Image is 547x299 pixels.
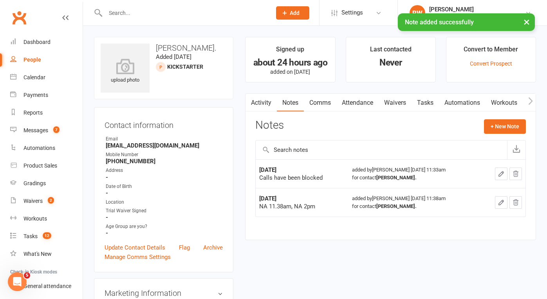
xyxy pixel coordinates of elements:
iframe: Intercom live chat [8,272,27,291]
strong: [PERSON_NAME]. [376,203,417,209]
div: Gradings [23,180,46,186]
strong: [PERSON_NAME]. [376,175,417,180]
a: Notes [277,94,304,112]
div: Waivers [23,198,43,204]
a: Automations [439,94,486,112]
p: added on [DATE] [253,69,328,75]
div: Product Sales [23,162,57,169]
div: People [23,57,41,63]
input: Search notes [256,140,507,159]
div: Email [106,135,223,143]
a: Activity [246,94,277,112]
a: Archive [203,243,223,252]
span: 5 [24,272,30,279]
h3: [PERSON_NAME]. [101,44,227,52]
a: Reports [10,104,83,122]
a: Tasks 12 [10,228,83,245]
div: Tasks [23,233,38,239]
strong: - [106,214,223,221]
input: Search... [103,7,266,18]
a: Payments [10,86,83,104]
span: 2 [48,197,54,204]
a: What's New [10,245,83,263]
div: Automations [23,145,55,151]
strong: [DATE] [259,166,276,173]
a: Calendar [10,69,83,86]
div: What's New [23,251,52,257]
strong: [EMAIL_ADDRESS][DOMAIN_NAME] [106,142,223,149]
div: Note added successfully [398,13,535,31]
button: × [520,13,534,30]
div: Location [106,199,223,206]
div: Calendar [23,74,45,80]
a: Manage Comms Settings [105,252,171,262]
strong: - [106,190,223,197]
a: Workouts [10,210,83,228]
a: Dashboard [10,33,83,51]
a: Automations [10,139,83,157]
div: Mobile Number [106,151,223,159]
span: 12 [43,232,51,239]
div: upload photo [101,58,150,84]
div: Urban Muaythai - [GEOGRAPHIC_DATA] [429,13,525,20]
div: Date of Birth [106,183,223,190]
div: about 24 hours ago [253,58,328,67]
div: RW [410,5,425,21]
strong: - [106,230,223,237]
div: Dashboard [23,39,51,45]
a: Clubworx [9,8,29,27]
div: General attendance [23,283,71,289]
a: Flag [179,243,190,252]
h3: Marketing Information [105,289,223,297]
button: Add [276,6,309,20]
a: Workouts [486,94,523,112]
a: Waivers 2 [10,192,83,210]
strong: - [106,174,223,181]
div: Messages [23,127,48,133]
div: Reports [23,109,43,116]
div: for contact [352,202,477,210]
div: [PERSON_NAME] [429,6,525,13]
a: Waivers [379,94,412,112]
a: People [10,51,83,69]
a: Update Contact Details [105,243,165,252]
div: NA 11.38am, NA 2pm [259,202,345,210]
h3: Notes [255,119,284,133]
a: Tasks [412,94,439,112]
div: Workouts [23,215,47,222]
a: Product Sales [10,157,83,175]
span: Add [290,10,300,16]
div: Signed up [276,44,304,58]
div: Address [106,167,223,174]
div: added by [PERSON_NAME] [DATE] 11:38am [352,195,477,210]
div: for contact [352,174,477,182]
a: Messages 7 [10,122,83,139]
div: Calls have been blocked [259,174,345,182]
time: Added [DATE] [156,53,191,60]
span: Settings [341,4,363,22]
div: Never [353,58,428,67]
a: General attendance kiosk mode [10,277,83,295]
a: Attendance [336,94,379,112]
div: Trial Waiver Signed [106,207,223,215]
a: Convert Prospect [470,60,512,67]
button: + New Note [484,119,526,133]
span: Kickstarter [167,64,203,70]
div: Convert to Member [464,44,518,58]
strong: [DATE] [259,195,276,202]
div: added by [PERSON_NAME] [DATE] 11:33am [352,166,477,182]
div: Last contacted [370,44,412,58]
h3: Contact information [105,118,223,129]
a: Comms [304,94,336,112]
span: 7 [53,126,60,133]
div: Age Group are you? [106,223,223,230]
a: Gradings [10,175,83,192]
strong: [PHONE_NUMBER] [106,158,223,165]
div: Payments [23,92,48,98]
